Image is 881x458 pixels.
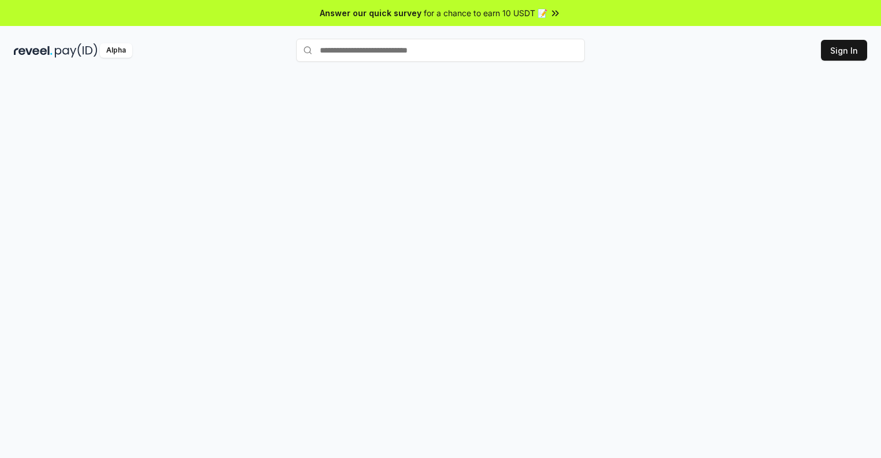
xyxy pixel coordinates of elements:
[424,7,547,19] span: for a chance to earn 10 USDT 📝
[55,43,98,58] img: pay_id
[14,43,53,58] img: reveel_dark
[821,40,867,61] button: Sign In
[100,43,132,58] div: Alpha
[320,7,421,19] span: Answer our quick survey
